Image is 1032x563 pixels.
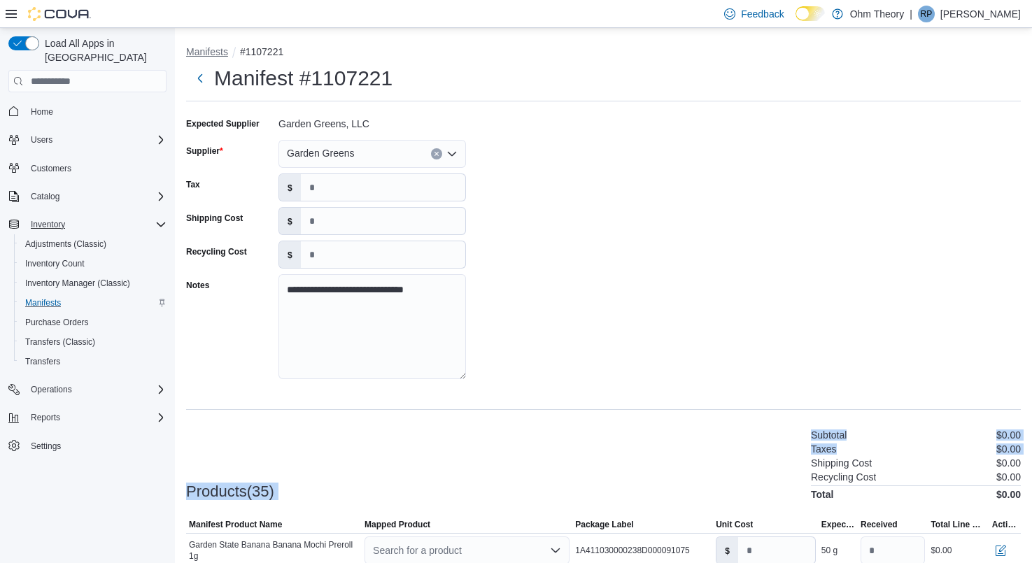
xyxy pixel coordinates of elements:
[861,519,898,530] span: Received
[850,6,905,22] p: Ohm Theory
[811,457,872,469] h6: Shipping Cost
[14,273,172,293] button: Inventory Manager (Classic)
[20,334,167,350] span: Transfers (Classic)
[186,179,200,190] label: Tax
[3,187,172,206] button: Catalog
[25,258,85,269] span: Inventory Count
[25,356,60,367] span: Transfers
[31,134,52,145] span: Users
[25,216,167,233] span: Inventory
[20,294,167,311] span: Manifests
[940,6,1021,22] p: [PERSON_NAME]
[31,441,61,452] span: Settings
[25,381,78,398] button: Operations
[365,519,430,530] span: Mapped Product
[14,234,172,254] button: Adjustments (Classic)
[3,158,172,178] button: Customers
[31,219,65,230] span: Inventory
[31,163,71,174] span: Customers
[25,437,167,455] span: Settings
[716,519,753,530] span: Unit Cost
[918,6,935,22] div: Romeo Patel
[446,148,458,159] button: Open list of options
[14,254,172,273] button: Inventory Count
[31,191,59,202] span: Catalog
[186,118,260,129] label: Expected Supplier
[25,409,167,426] span: Reports
[278,113,466,129] div: Garden Greens, LLC
[25,317,89,328] span: Purchase Orders
[31,384,72,395] span: Operations
[25,409,66,426] button: Reports
[240,46,283,57] button: #1107221
[186,64,214,92] button: Next
[20,236,167,252] span: Adjustments (Classic)
[996,429,1021,441] p: $0.00
[3,436,172,456] button: Settings
[821,545,837,556] div: 50 g
[575,545,690,556] span: 1A411030000238D000091075
[931,519,986,530] span: Total Line Cost
[31,106,53,117] span: Home
[186,246,247,257] label: Recycling Cost
[186,145,223,157] label: Supplier
[186,280,209,291] label: Notes
[25,104,59,120] a: Home
[821,519,855,530] span: Expected
[25,297,61,308] span: Manifests
[20,236,112,252] a: Adjustments (Classic)
[186,45,1021,62] nav: An example of EuiBreadcrumbs
[279,208,301,234] label: $
[25,160,77,177] a: Customers
[28,7,91,21] img: Cova
[14,313,172,332] button: Purchase Orders
[796,6,825,21] input: Dark Mode
[25,188,65,205] button: Catalog
[431,148,442,159] button: Clear input
[811,443,837,455] h6: Taxes
[25,336,95,348] span: Transfers (Classic)
[796,21,796,22] span: Dark Mode
[3,101,172,121] button: Home
[20,275,136,292] a: Inventory Manager (Classic)
[3,130,172,150] button: Users
[186,213,243,224] label: Shipping Cost
[186,46,228,57] button: Manifests
[20,255,90,272] a: Inventory Count
[811,429,847,441] h6: Subtotal
[996,443,1021,455] p: $0.00
[31,412,60,423] span: Reports
[3,408,172,427] button: Reports
[25,131,167,148] span: Users
[20,314,94,331] a: Purchase Orders
[25,216,71,233] button: Inventory
[189,539,359,562] span: Garden State Banana Banana Mochi Preroll 1g
[25,102,167,120] span: Home
[20,275,167,292] span: Inventory Manager (Classic)
[14,293,172,313] button: Manifests
[186,483,274,500] h3: Products(35)
[20,353,66,370] a: Transfers
[910,6,912,22] p: |
[25,188,167,205] span: Catalog
[189,519,282,530] span: Manifest Product Name
[996,457,1021,469] p: $0.00
[20,353,167,370] span: Transfers
[550,545,561,556] button: Open list of options
[14,352,172,371] button: Transfers
[25,238,106,250] span: Adjustments (Classic)
[25,278,130,289] span: Inventory Manager (Classic)
[20,314,167,331] span: Purchase Orders
[8,95,167,492] nav: Complex example
[20,294,66,311] a: Manifests
[575,519,633,530] span: Package Label
[279,241,301,268] label: $
[287,145,355,162] span: Garden Greens
[921,6,933,22] span: RP
[25,131,58,148] button: Users
[741,7,784,21] span: Feedback
[25,438,66,455] a: Settings
[39,36,167,64] span: Load All Apps in [GEOGRAPHIC_DATA]
[931,545,952,556] div: $0.00
[20,334,101,350] a: Transfers (Classic)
